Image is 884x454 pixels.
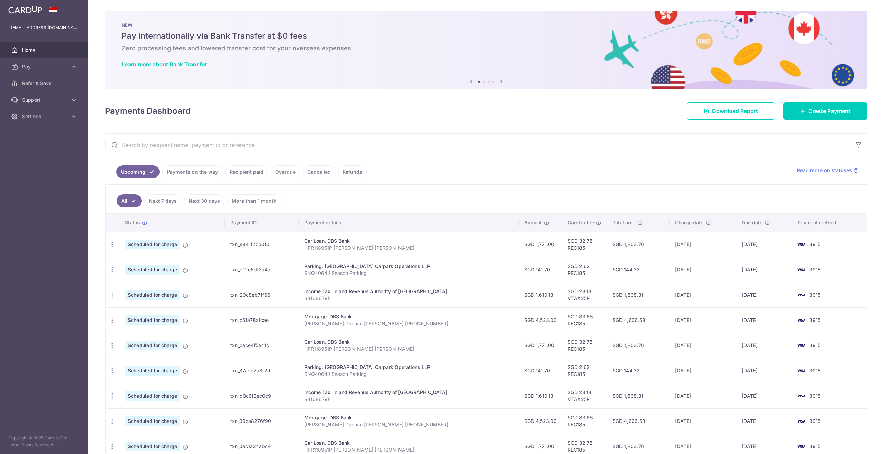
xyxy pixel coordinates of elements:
td: SGD 28.18 VTAX25R [562,383,607,408]
a: Payments on the way [162,165,222,178]
td: txn_d12c6df2a4a [225,257,298,282]
td: txn_c6fa78a1cae [225,307,298,333]
span: 3915 [809,292,820,298]
a: Upcoming [116,165,160,178]
td: SGD 83.68 REC185 [562,307,607,333]
p: [PERSON_NAME] Daohan [PERSON_NAME] [PHONE_NUMBER] [304,320,513,327]
span: Total amt. [613,219,635,226]
span: CardUp fee [568,219,594,226]
span: Scheduled for charge [125,416,180,426]
td: [DATE] [736,358,792,383]
td: [DATE] [670,257,736,282]
p: S8108679F [304,396,513,403]
td: [DATE] [736,383,792,408]
span: 3915 [809,317,820,323]
img: Bank Card [794,240,808,249]
td: txn_d0c6f3ec0c9 [225,383,298,408]
img: Bank transfer banner [105,11,867,89]
img: Bank Card [794,316,808,324]
td: SGD 1,638.31 [607,282,669,307]
td: SGD 144.32 [607,257,669,282]
td: SGD 4,523.00 [519,408,562,434]
td: SGD 1,610.13 [519,282,562,307]
p: SNQ4064J Season Parking [304,270,513,277]
td: SGD 2.62 REC185 [562,257,607,282]
a: Learn more about Bank Transfer [122,61,207,68]
span: 3915 [809,368,820,373]
h5: Pay internationally via Bank Transfer at $0 fees [122,30,851,41]
td: [DATE] [670,383,736,408]
span: Scheduled for charge [125,240,180,249]
td: SGD 32.76 REC185 [562,333,607,358]
td: [DATE] [670,408,736,434]
td: SGD 32.76 REC185 [562,232,607,257]
span: Pay [22,63,68,70]
span: Home [22,47,68,54]
a: Recipient paid [225,165,268,178]
div: Car Loan. DBS Bank [304,339,513,345]
a: Download Report [687,102,775,120]
span: 3915 [809,393,820,399]
p: SNQ4064J Season Parking [304,371,513,378]
h4: Payments Dashboard [105,105,191,117]
p: [EMAIL_ADDRESS][DOMAIN_NAME] [11,24,77,31]
img: Bank Card [794,266,808,274]
a: Read more on statuses [797,167,859,174]
span: 3915 [809,241,820,247]
td: [DATE] [670,307,736,333]
td: SGD 1,771.00 [519,232,562,257]
span: Scheduled for charge [125,341,180,350]
td: SGD 1,638.31 [607,383,669,408]
span: Settings [22,113,68,120]
div: Mortgage. DBS Bank [304,313,513,320]
span: Scheduled for charge [125,391,180,401]
td: [DATE] [736,257,792,282]
img: Bank Card [794,341,808,350]
img: Bank Card [794,392,808,400]
p: [PERSON_NAME] Daohan [PERSON_NAME] [PHONE_NUMBER] [304,421,513,428]
td: SGD 1,803.76 [607,232,669,257]
td: SGD 2.62 REC185 [562,358,607,383]
td: [DATE] [670,232,736,257]
td: SGD 144.32 [607,358,669,383]
td: SGD 1,771.00 [519,333,562,358]
img: CardUp [8,6,42,14]
a: More than 1 month [227,194,281,207]
p: HPR118951P [PERSON_NAME] [PERSON_NAME] [304,446,513,453]
span: Amount [524,219,542,226]
span: 3915 [809,418,820,424]
a: All [117,194,142,207]
div: Car Loan. DBS Bank [304,238,513,244]
td: txn_e941f2cb0f0 [225,232,298,257]
td: txn_87adc2a8f2d [225,358,298,383]
h6: Zero processing fees and lowered transfer cost for your overseas expenses [122,44,851,53]
span: Scheduled for charge [125,366,180,376]
a: Next 30 days [184,194,224,207]
p: HPR118951P [PERSON_NAME] [PERSON_NAME] [304,244,513,251]
a: Refunds [338,165,367,178]
td: SGD 141.70 [519,358,562,383]
span: Create Payment [808,107,851,115]
span: Due date [742,219,762,226]
span: Status [125,219,140,226]
td: SGD 141.70 [519,257,562,282]
img: Bank Card [794,367,808,375]
td: SGD 4,606.68 [607,408,669,434]
td: [DATE] [670,333,736,358]
img: Bank Card [794,291,808,299]
span: Scheduled for charge [125,442,180,451]
span: Refer & Save [22,80,68,87]
img: Bank Card [794,442,808,451]
td: txn_00ca8276f90 [225,408,298,434]
th: Payment details [299,214,519,232]
a: Next 7 days [144,194,181,207]
div: Mortgage. DBS Bank [304,414,513,421]
p: S8108679F [304,295,513,302]
div: Car Loan. DBS Bank [304,439,513,446]
td: SGD 1,803.76 [607,333,669,358]
td: [DATE] [670,358,736,383]
span: Read more on statuses [797,167,852,174]
span: Support [22,96,68,103]
div: Income Tax. Inland Revenue Authority of [GEOGRAPHIC_DATA] [304,389,513,396]
td: SGD 4,606.68 [607,307,669,333]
